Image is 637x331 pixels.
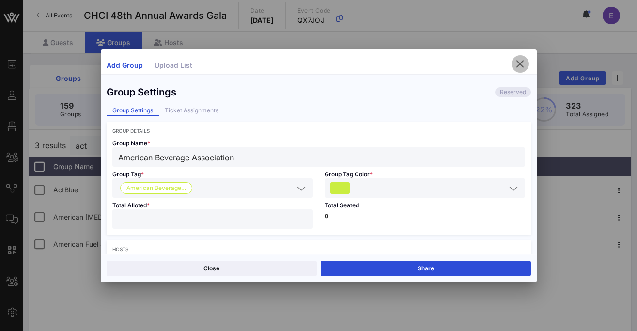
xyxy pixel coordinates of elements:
[112,140,150,147] span: Group Name
[321,261,531,276] button: Share
[325,202,359,209] span: Total Seated
[112,202,150,209] span: Total Alloted
[325,171,373,178] span: Group Tag Color
[149,57,198,74] div: Upload List
[107,86,176,98] div: Group Settings
[107,261,317,276] button: Close
[112,128,525,134] div: Group Details
[159,106,224,116] div: Ticket Assignments
[126,183,186,193] span: American Beverage…
[112,178,313,198] div: American Beverage Association
[325,213,525,219] p: 0
[112,246,525,252] div: Hosts
[495,87,531,97] div: Reserved
[112,171,144,178] span: Group Tag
